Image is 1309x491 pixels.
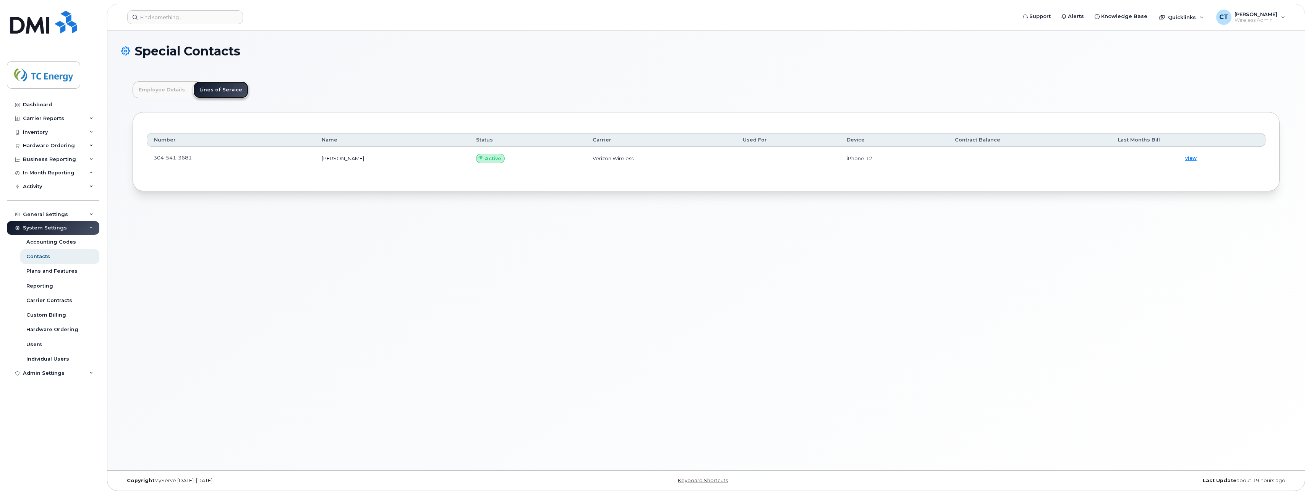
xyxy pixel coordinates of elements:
[164,154,176,161] span: 541
[1111,133,1265,147] th: Last Months Bill
[121,44,1291,58] h1: Special Contacts
[315,147,469,170] td: [PERSON_NAME]
[121,478,511,484] div: MyServe [DATE]–[DATE]
[1118,150,1259,167] a: view
[154,154,192,161] span: 304
[736,133,840,147] th: Used For
[948,133,1111,147] th: Contract Balance
[840,147,948,170] td: iPhone 12
[1203,478,1236,483] strong: Last Update
[1185,155,1197,162] span: view
[176,154,192,161] span: 3681
[315,133,469,147] th: Name
[1276,458,1303,485] iframe: Messenger Launcher
[678,478,728,483] a: Keyboard Shortcuts
[840,133,948,147] th: Device
[133,81,191,98] a: Employee Details
[485,155,501,162] span: Active
[127,478,154,483] strong: Copyright
[192,154,201,161] a: goToDevice
[193,81,248,98] a: Lines of Service
[901,478,1291,484] div: about 19 hours ago
[469,133,585,147] th: Status
[586,133,736,147] th: Carrier
[147,133,315,147] th: Number
[586,147,736,170] td: Verizon Wireless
